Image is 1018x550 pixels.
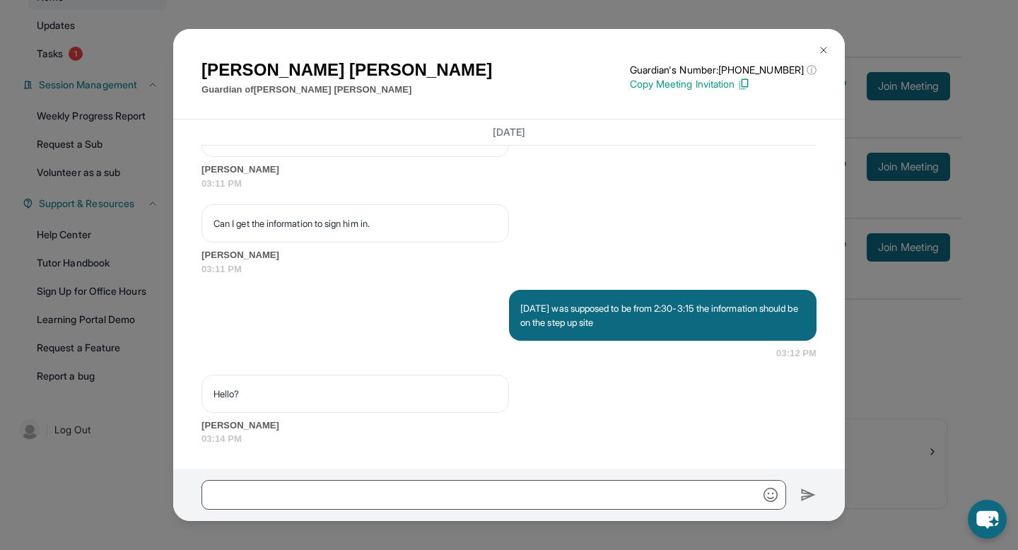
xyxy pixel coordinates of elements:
p: Hello? [213,387,497,401]
button: chat-button [968,500,1007,539]
img: Close Icon [818,45,829,56]
img: Copy Icon [737,78,750,90]
span: [PERSON_NAME] [201,163,817,177]
span: ⓘ [807,63,817,77]
span: [PERSON_NAME] [201,248,817,262]
span: 03:12 PM [776,346,817,361]
span: [PERSON_NAME] [201,419,817,433]
p: Guardian of [PERSON_NAME] [PERSON_NAME] [201,83,492,97]
img: Send icon [800,486,817,503]
p: Copy Meeting Invitation [630,77,817,91]
p: Can I get the information to sign him in. [213,216,497,230]
p: Guardian's Number: [PHONE_NUMBER] [630,63,817,77]
span: 03:11 PM [201,177,817,191]
p: [DATE] was supposed to be from 2:30-3:15 the information should be on the step up site [520,301,805,329]
img: Emoji [763,488,778,502]
h1: [PERSON_NAME] [PERSON_NAME] [201,57,492,83]
span: 03:11 PM [201,262,817,276]
h3: [DATE] [201,125,817,139]
span: 03:14 PM [201,432,817,446]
